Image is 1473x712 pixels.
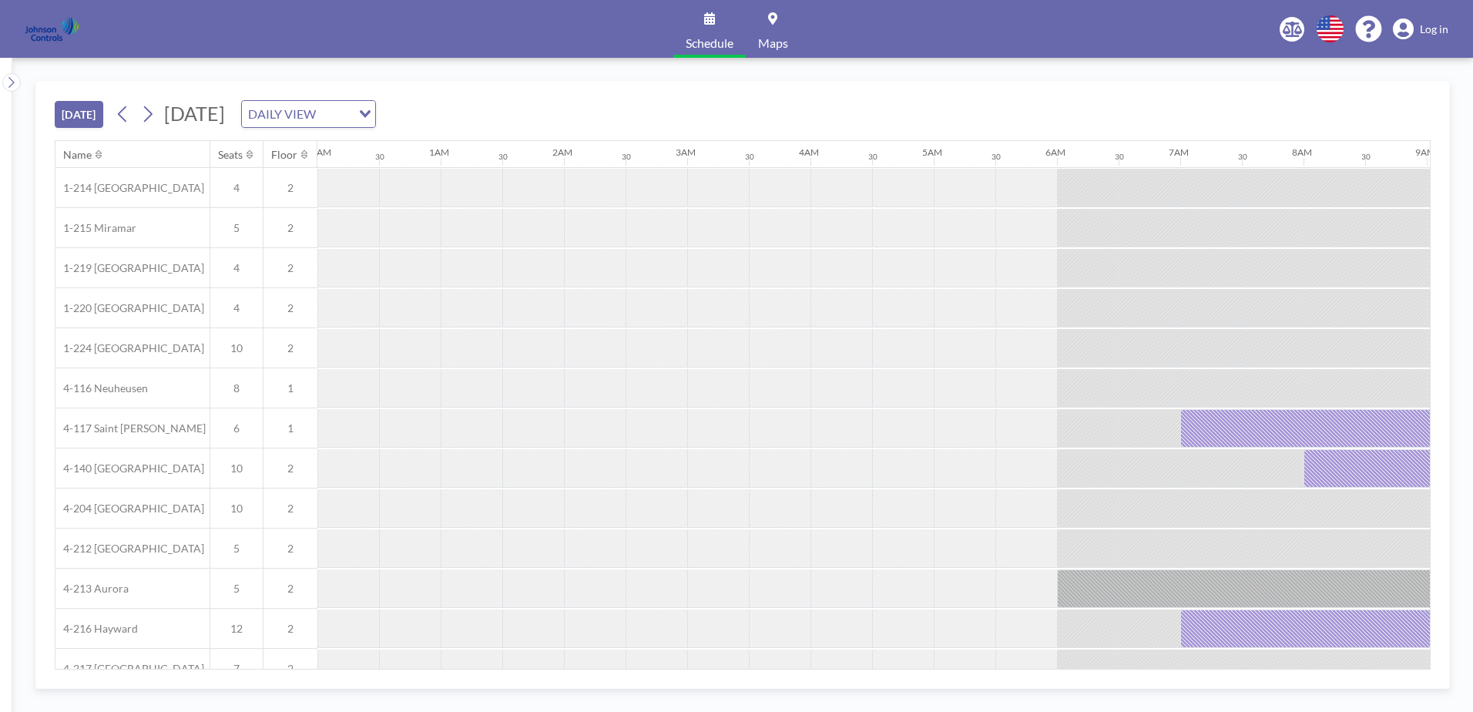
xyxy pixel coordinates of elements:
[263,542,317,556] span: 2
[55,622,138,636] span: 4-216 Hayward
[1238,152,1247,162] div: 30
[63,148,92,162] div: Name
[263,221,317,235] span: 2
[263,502,317,516] span: 2
[55,221,136,235] span: 1-215 Miramar
[210,662,263,676] span: 7
[1115,152,1124,162] div: 30
[55,381,148,395] span: 4-116 Neuheusen
[271,148,297,162] div: Floor
[263,261,317,275] span: 2
[55,341,204,355] span: 1-224 [GEOGRAPHIC_DATA]
[263,341,317,355] span: 2
[245,104,319,124] span: DAILY VIEW
[210,462,263,475] span: 10
[1292,146,1312,158] div: 8AM
[263,662,317,676] span: 2
[242,101,375,127] div: Search for option
[1393,18,1448,40] a: Log in
[868,152,877,162] div: 30
[498,152,508,162] div: 30
[1361,152,1371,162] div: 30
[922,146,942,158] div: 5AM
[263,462,317,475] span: 2
[55,261,204,275] span: 1-219 [GEOGRAPHIC_DATA]
[55,502,204,516] span: 4-204 [GEOGRAPHIC_DATA]
[210,341,263,355] span: 10
[55,662,204,676] span: 4-217 [GEOGRAPHIC_DATA]
[263,421,317,435] span: 1
[758,37,788,49] span: Maps
[210,622,263,636] span: 12
[55,181,204,195] span: 1-214 [GEOGRAPHIC_DATA]
[55,101,103,128] button: [DATE]
[210,421,263,435] span: 6
[210,301,263,315] span: 4
[745,152,754,162] div: 30
[263,381,317,395] span: 1
[799,146,819,158] div: 4AM
[1420,22,1448,36] span: Log in
[210,261,263,275] span: 4
[622,152,631,162] div: 30
[429,146,449,158] div: 1AM
[210,181,263,195] span: 4
[210,582,263,596] span: 5
[210,542,263,556] span: 5
[263,181,317,195] span: 2
[686,37,733,49] span: Schedule
[552,146,572,158] div: 2AM
[55,462,204,475] span: 4-140 [GEOGRAPHIC_DATA]
[263,582,317,596] span: 2
[55,421,206,435] span: 4-117 Saint [PERSON_NAME]
[55,542,204,556] span: 4-212 [GEOGRAPHIC_DATA]
[25,14,79,45] img: organization-logo
[992,152,1001,162] div: 30
[210,381,263,395] span: 8
[210,502,263,516] span: 10
[263,301,317,315] span: 2
[55,301,204,315] span: 1-220 [GEOGRAPHIC_DATA]
[55,582,129,596] span: 4-213 Aurora
[320,104,350,124] input: Search for option
[210,221,263,235] span: 5
[375,152,384,162] div: 30
[1045,146,1065,158] div: 6AM
[1169,146,1189,158] div: 7AM
[676,146,696,158] div: 3AM
[306,146,331,158] div: 12AM
[218,148,243,162] div: Seats
[263,622,317,636] span: 2
[1415,146,1435,158] div: 9AM
[164,102,225,125] span: [DATE]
